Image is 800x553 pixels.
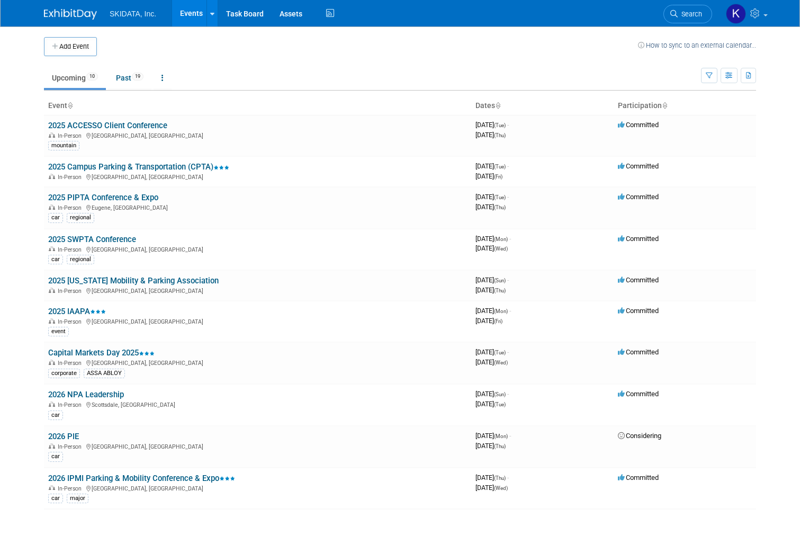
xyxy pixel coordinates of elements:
a: Sort by Participation Type [662,101,667,110]
img: In-Person Event [49,246,55,252]
span: - [507,121,509,129]
span: In-Person [58,402,85,408]
span: (Fri) [494,318,502,324]
div: car [48,452,63,461]
span: - [509,307,511,315]
span: [DATE] [475,162,509,170]
span: - [507,474,509,481]
div: [GEOGRAPHIC_DATA], [GEOGRAPHIC_DATA] [48,484,467,492]
span: In-Person [58,174,85,181]
img: In-Person Event [49,360,55,365]
span: - [507,348,509,356]
span: In-Person [58,132,85,139]
span: SKIDATA, Inc. [110,10,156,18]
div: [GEOGRAPHIC_DATA], [GEOGRAPHIC_DATA] [48,358,467,367]
span: [DATE] [475,307,511,315]
a: Past19 [108,68,151,88]
div: regional [67,213,94,222]
div: major [67,494,88,503]
img: In-Person Event [49,288,55,293]
a: 2025 SWPTA Conference [48,235,136,244]
div: ASSA ABLOY [84,369,125,378]
div: Eugene, [GEOGRAPHIC_DATA] [48,203,467,211]
span: (Mon) [494,308,508,314]
span: (Sun) [494,278,506,283]
span: [DATE] [475,286,506,294]
div: [GEOGRAPHIC_DATA], [GEOGRAPHIC_DATA] [48,172,467,181]
span: [DATE] [475,121,509,129]
span: [DATE] [475,358,508,366]
th: Participation [614,97,756,115]
div: [GEOGRAPHIC_DATA], [GEOGRAPHIC_DATA] [48,286,467,295]
span: [DATE] [475,442,506,450]
a: Capital Markets Day 2025 [48,348,155,358]
span: Committed [618,307,659,315]
span: [DATE] [475,276,509,284]
span: Committed [618,193,659,201]
span: - [507,390,509,398]
span: (Tue) [494,350,506,355]
div: mountain [48,141,79,150]
span: [DATE] [475,400,506,408]
span: - [507,276,509,284]
span: Committed [618,276,659,284]
div: [GEOGRAPHIC_DATA], [GEOGRAPHIC_DATA] [48,131,467,139]
img: In-Person Event [49,443,55,449]
span: - [507,193,509,201]
div: car [48,213,63,222]
span: [DATE] [475,235,511,243]
span: Committed [618,348,659,356]
span: In-Person [58,485,85,492]
img: In-Person Event [49,204,55,210]
span: Committed [618,235,659,243]
span: [DATE] [475,474,509,481]
span: In-Person [58,360,85,367]
span: (Wed) [494,246,508,252]
span: (Tue) [494,164,506,170]
span: [DATE] [475,390,509,398]
a: 2025 Campus Parking & Transportation (CPTA) [48,162,229,172]
div: car [48,494,63,503]
div: corporate [48,369,80,378]
span: (Wed) [494,360,508,365]
div: regional [67,255,94,264]
span: - [509,235,511,243]
span: Search [678,10,702,18]
span: (Mon) [494,236,508,242]
div: event [48,327,69,336]
img: In-Person Event [49,132,55,138]
span: [DATE] [475,193,509,201]
span: [DATE] [475,244,508,252]
a: 2025 ACCESSO Client Conference [48,121,167,130]
button: Add Event [44,37,97,56]
a: 2026 NPA Leadership [48,390,124,399]
span: 10 [86,73,98,81]
div: [GEOGRAPHIC_DATA], [GEOGRAPHIC_DATA] [48,245,467,253]
span: Committed [618,162,659,170]
span: In-Person [58,204,85,211]
div: [GEOGRAPHIC_DATA], [GEOGRAPHIC_DATA] [48,442,467,450]
a: Search [663,5,712,23]
span: (Thu) [494,475,506,481]
div: [GEOGRAPHIC_DATA], [GEOGRAPHIC_DATA] [48,317,467,325]
span: (Thu) [494,443,506,449]
span: (Mon) [494,433,508,439]
span: In-Person [58,318,85,325]
span: (Fri) [494,174,502,180]
span: - [509,432,511,440]
span: In-Person [58,246,85,253]
th: Event [44,97,471,115]
span: (Tue) [494,402,506,407]
a: Sort by Start Date [495,101,500,110]
span: [DATE] [475,348,509,356]
span: [DATE] [475,317,502,325]
a: 2026 PIE [48,432,79,441]
span: Considering [618,432,661,440]
span: (Thu) [494,132,506,138]
a: 2025 PIPTA Conference & Expo [48,193,158,202]
img: In-Person Event [49,485,55,490]
span: [DATE] [475,131,506,139]
span: (Sun) [494,391,506,397]
span: (Thu) [494,204,506,210]
span: [DATE] [475,203,506,211]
